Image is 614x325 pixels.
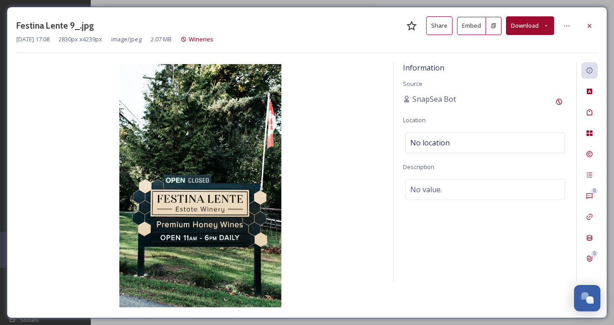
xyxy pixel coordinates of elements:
span: image/jpeg [111,35,142,44]
span: Description [403,163,434,171]
span: 2830 px x 4239 px [59,35,102,44]
div: 0 [591,188,598,194]
span: SnapSea Bot [413,94,456,105]
button: Open Chat [574,285,600,311]
span: Wineries [189,35,213,43]
img: id%3AygMbEP5pzwAAAAAAAABsOQ.jpg [16,64,384,307]
button: Embed [457,17,486,35]
button: Download [506,16,554,35]
button: Share [426,16,452,35]
span: No location [410,137,450,148]
span: Location [403,116,426,124]
h3: Festina Lente 9_.jpg [16,19,94,32]
span: Information [403,63,444,73]
span: Source [403,80,422,88]
span: No value. [410,184,442,195]
span: [DATE] 17:08 [16,35,49,44]
div: 0 [591,250,598,257]
span: 2.07 MB [151,35,172,44]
